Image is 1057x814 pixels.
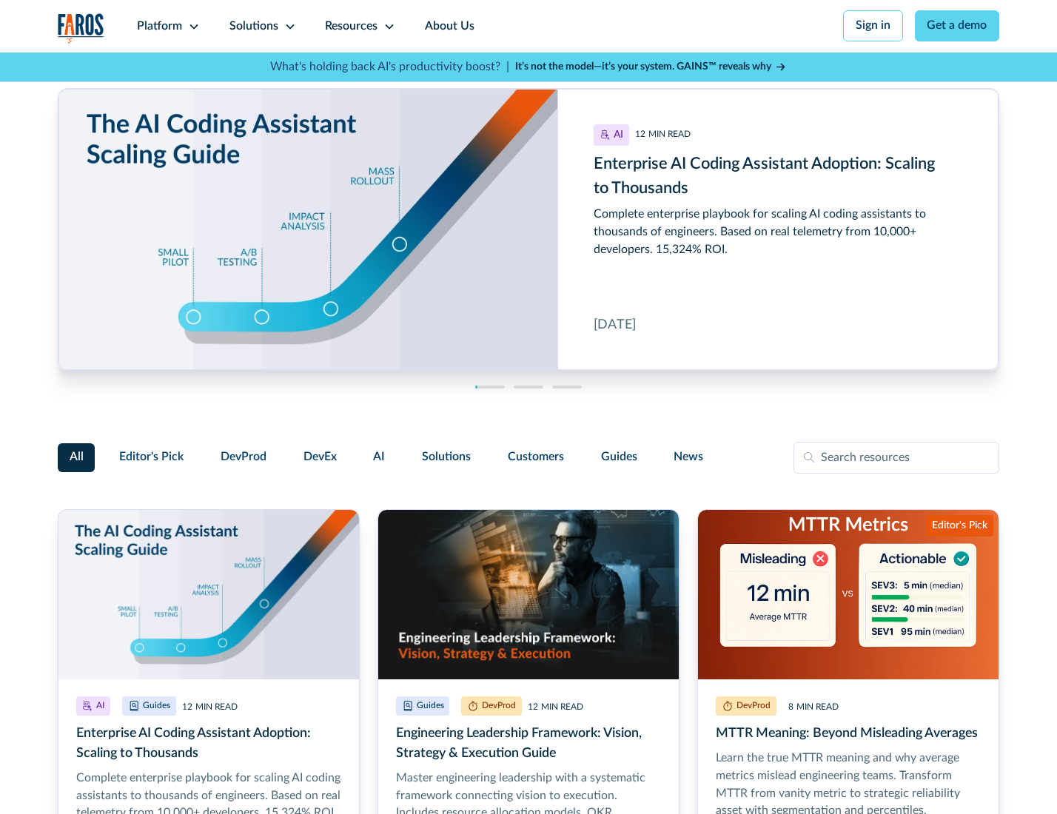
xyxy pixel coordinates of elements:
[515,59,788,75] a: It’s not the model—it’s your system. GAINS™ reveals why
[229,18,278,36] div: Solutions
[221,448,266,466] span: DevProd
[793,442,999,474] input: Search resources
[58,89,999,370] div: cms-link
[843,10,903,41] a: Sign in
[674,448,703,466] span: News
[58,13,105,44] a: home
[119,448,184,466] span: Editor's Pick
[508,448,564,466] span: Customers
[373,448,385,466] span: AI
[698,510,999,679] img: Illustration of misleading vs. actionable MTTR metrics
[325,18,377,36] div: Resources
[58,13,105,44] img: Logo of the analytics and reporting company Faros.
[137,18,182,36] div: Platform
[58,510,359,679] img: Illustration of hockey stick-like scaling from pilot to mass rollout
[270,58,509,76] p: What's holding back AI's productivity boost? |
[601,448,637,466] span: Guides
[303,448,337,466] span: DevEx
[378,510,679,679] img: Realistic image of an engineering leader at work
[70,448,84,466] span: All
[422,448,471,466] span: Solutions
[915,10,1000,41] a: Get a demo
[58,442,1000,474] form: Filter Form
[58,89,999,370] a: Enterprise AI Coding Assistant Adoption: Scaling to Thousands
[515,61,771,72] strong: It’s not the model—it’s your system. GAINS™ reveals why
